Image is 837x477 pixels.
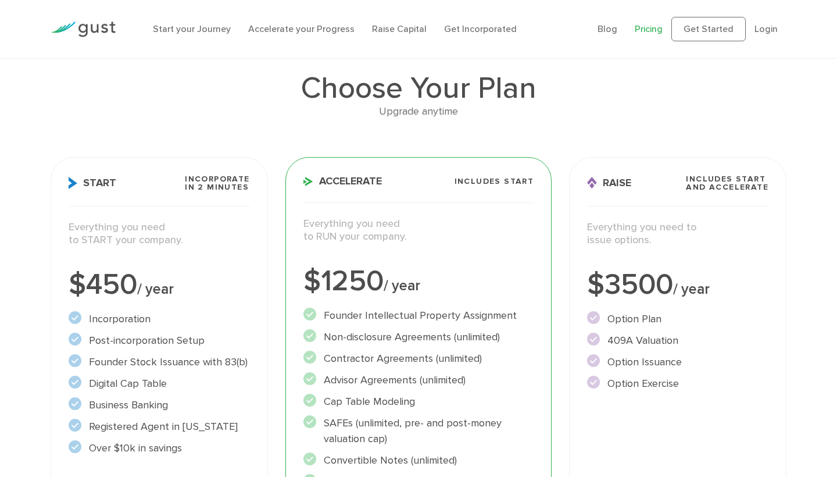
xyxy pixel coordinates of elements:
[69,419,250,435] li: Registered Agent in [US_STATE]
[303,372,534,388] li: Advisor Agreements (unlimited)
[587,333,768,348] li: 409A Valuation
[303,176,382,187] span: Accelerate
[69,354,250,370] li: Founder Stock Issuance with 83(b)
[69,440,250,456] li: Over $10k in savings
[303,218,534,244] p: Everything you need to RUN your company.
[137,280,174,298] span: / year
[248,23,355,34] a: Accelerate your Progress
[51,104,786,120] div: Upgrade anytime
[303,394,534,410] li: Cap Table Modeling
[69,177,77,189] img: Start Icon X2
[69,177,116,189] span: Start
[671,17,746,41] a: Get Started
[587,177,631,189] span: Raise
[587,376,768,391] li: Option Exercise
[686,175,768,191] span: Includes START and ACCELERATE
[69,397,250,413] li: Business Banking
[455,177,534,186] span: Includes START
[69,311,250,327] li: Incorporation
[372,23,427,34] a: Raise Capital
[185,175,249,191] span: Incorporate in 2 Minutes
[153,23,231,34] a: Start your Journey
[754,23,778,34] a: Login
[587,177,597,189] img: Raise Icon
[673,280,710,298] span: / year
[587,311,768,327] li: Option Plan
[587,270,768,300] div: $3500
[587,354,768,370] li: Option Issuance
[635,23,663,34] a: Pricing
[303,351,534,366] li: Contractor Agreements (unlimited)
[51,22,116,37] img: Gust Logo
[303,329,534,345] li: Non-disclosure Agreements (unlimited)
[51,73,786,104] h1: Choose Your Plan
[303,308,534,323] li: Founder Intellectual Property Assignment
[69,221,250,247] p: Everything you need to START your company.
[444,23,517,34] a: Get Incorporated
[69,270,250,300] div: $450
[587,221,768,247] p: Everything you need to issue options.
[69,333,250,348] li: Post-incorporation Setup
[69,376,250,391] li: Digital Cap Table
[598,23,617,34] a: Blog
[303,267,534,296] div: $1250
[384,277,420,294] span: / year
[303,177,313,186] img: Accelerate Icon
[303,415,534,447] li: SAFEs (unlimited, pre- and post-money valuation cap)
[303,453,534,468] li: Convertible Notes (unlimited)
